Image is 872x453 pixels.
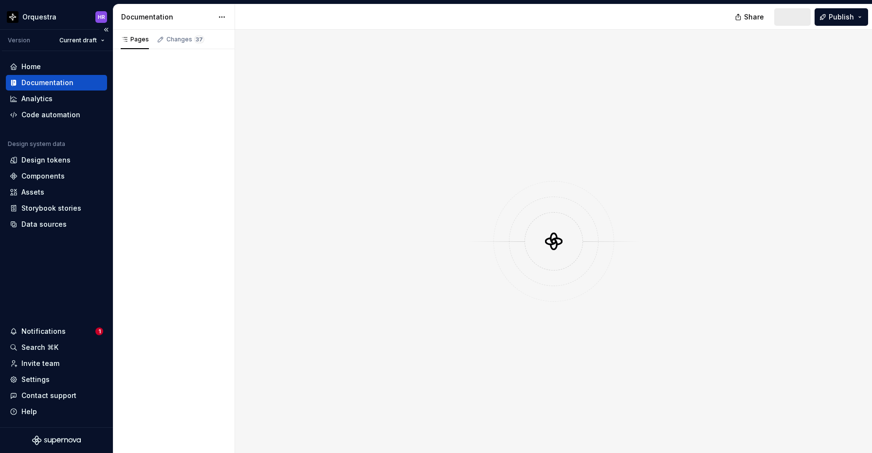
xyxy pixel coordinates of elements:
[8,140,65,148] div: Design system data
[98,13,105,21] div: HR
[99,23,113,36] button: Collapse sidebar
[21,407,37,417] div: Help
[21,94,53,104] div: Analytics
[21,203,81,213] div: Storybook stories
[21,343,58,352] div: Search ⌘K
[7,11,18,23] img: 2d16a307-6340-4442-b48d-ad77c5bc40e7.png
[2,6,111,27] button: OrquestraHR
[55,34,109,47] button: Current draft
[21,326,66,336] div: Notifications
[6,388,107,403] button: Contact support
[6,59,107,74] a: Home
[6,404,107,419] button: Help
[6,340,107,355] button: Search ⌘K
[6,168,107,184] a: Components
[22,12,56,22] div: Orquestra
[166,36,204,43] div: Changes
[32,435,81,445] svg: Supernova Logo
[121,12,213,22] div: Documentation
[6,372,107,387] a: Settings
[194,36,204,43] span: 37
[21,110,80,120] div: Code automation
[121,36,149,43] div: Pages
[21,78,73,88] div: Documentation
[21,187,44,197] div: Assets
[8,36,30,44] div: Version
[21,359,59,368] div: Invite team
[730,8,770,26] button: Share
[744,12,764,22] span: Share
[6,91,107,107] a: Analytics
[21,171,65,181] div: Components
[59,36,97,44] span: Current draft
[6,184,107,200] a: Assets
[815,8,868,26] button: Publish
[6,356,107,371] a: Invite team
[6,107,107,123] a: Code automation
[21,155,71,165] div: Design tokens
[6,217,107,232] a: Data sources
[21,219,67,229] div: Data sources
[21,62,41,72] div: Home
[829,12,854,22] span: Publish
[21,391,76,400] div: Contact support
[6,324,107,339] button: Notifications1
[6,200,107,216] a: Storybook stories
[95,327,103,335] span: 1
[6,152,107,168] a: Design tokens
[21,375,50,384] div: Settings
[6,75,107,91] a: Documentation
